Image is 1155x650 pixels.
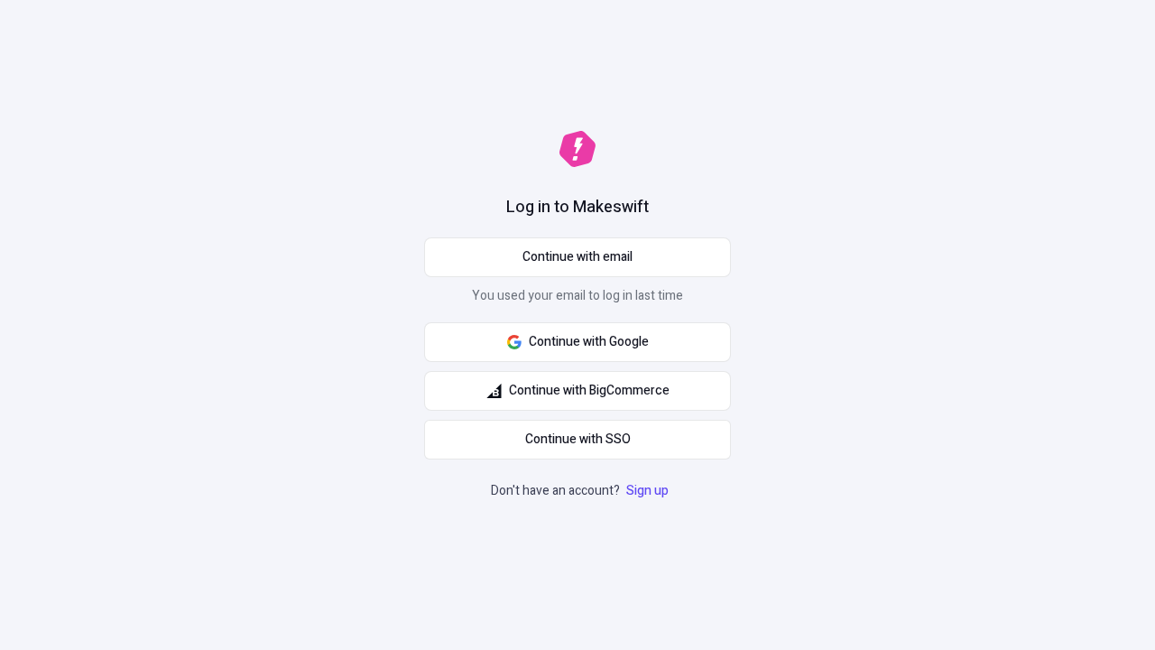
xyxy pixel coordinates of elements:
span: Continue with email [522,247,633,267]
a: Sign up [623,481,672,500]
a: Continue with SSO [424,420,731,460]
button: Continue with email [424,237,731,277]
button: Continue with BigCommerce [424,371,731,411]
p: Don't have an account? [491,481,672,501]
span: Continue with Google [529,332,649,352]
span: Continue with BigCommerce [509,381,670,401]
h1: Log in to Makeswift [506,196,649,219]
button: Continue with Google [424,322,731,362]
p: You used your email to log in last time [424,286,731,313]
